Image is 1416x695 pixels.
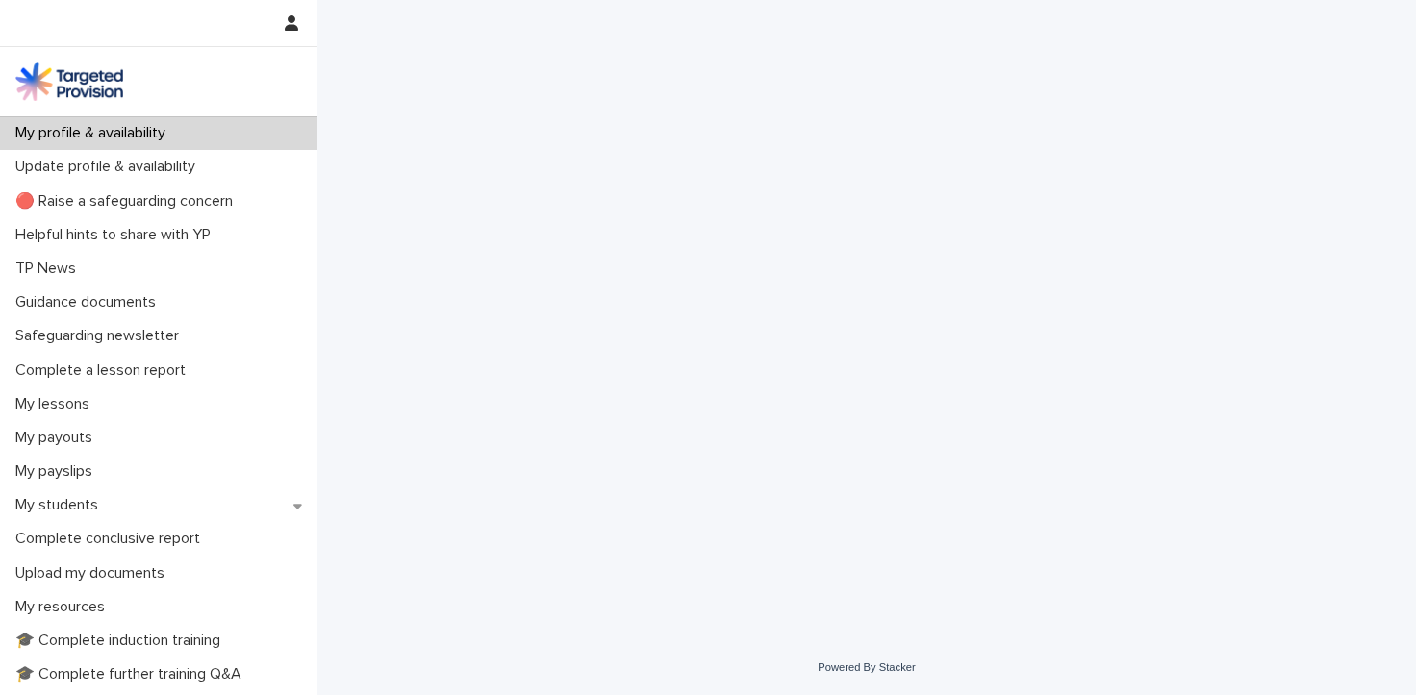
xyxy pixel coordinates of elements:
p: Update profile & availability [8,158,211,176]
p: 🎓 Complete further training Q&A [8,665,257,683]
p: My payslips [8,462,108,481]
p: My profile & availability [8,124,181,142]
img: M5nRWzHhSzIhMunXDL62 [15,62,123,101]
p: My payouts [8,429,108,447]
p: 🎓 Complete induction training [8,632,236,650]
a: Powered By Stacker [818,661,915,673]
p: Upload my documents [8,564,180,583]
p: My students [8,496,114,514]
p: Guidance documents [8,293,171,311]
p: 🔴 Raise a safeguarding concern [8,192,248,211]
p: TP News [8,260,91,278]
p: My lessons [8,395,105,413]
p: Helpful hints to share with YP [8,226,226,244]
p: Complete a lesson report [8,361,201,380]
p: My resources [8,598,120,616]
p: Safeguarding newsletter [8,327,194,345]
p: Complete conclusive report [8,530,215,548]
